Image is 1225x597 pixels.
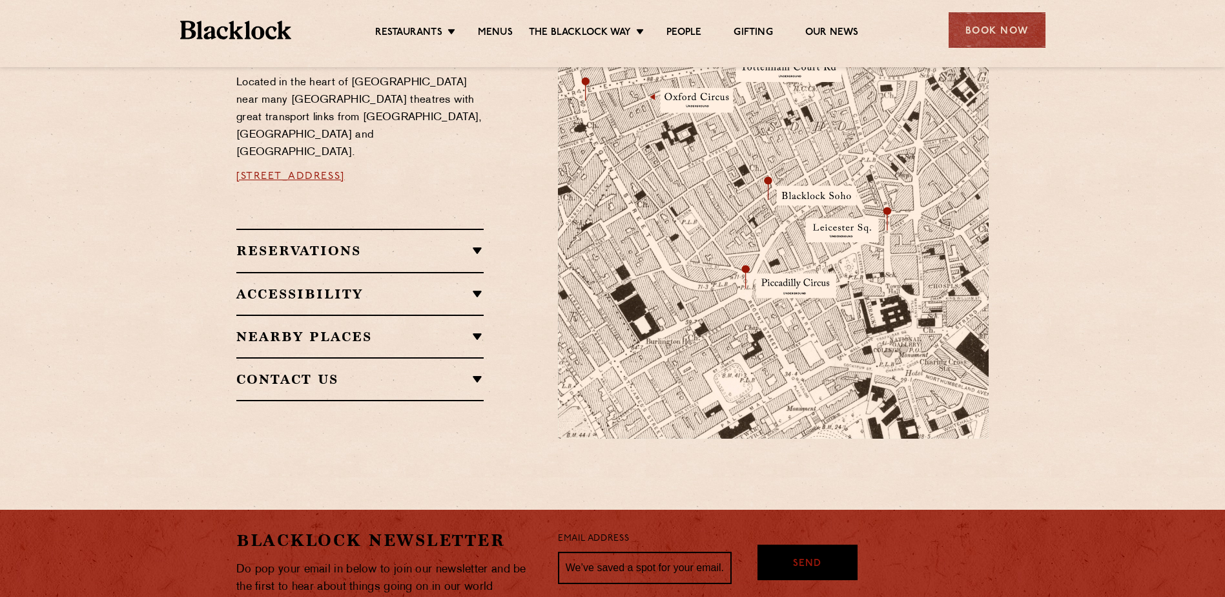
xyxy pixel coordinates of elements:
a: The Blacklock Way [529,26,631,41]
img: svg%3E [850,319,1031,439]
p: Located in the heart of [GEOGRAPHIC_DATA] near many [GEOGRAPHIC_DATA] theatres with great transpo... [236,74,484,162]
h2: Accessibility [236,286,484,302]
h2: Contact Us [236,372,484,387]
h2: Blacklock Newsletter [236,529,539,552]
div: Book Now [949,12,1045,48]
a: [STREET_ADDRESS] [236,171,345,182]
h2: Reservations [236,243,484,258]
h2: Nearby Places [236,329,484,344]
span: Send [793,557,821,572]
a: Menus [478,26,513,41]
input: We’ve saved a spot for your email... [558,552,732,584]
a: Our News [805,26,859,41]
a: Gifting [734,26,772,41]
a: People [666,26,701,41]
p: Do pop your email in below to join our newsletter and be the first to hear about things going on ... [236,561,539,596]
a: Restaurants [375,26,442,41]
label: Email Address [558,532,629,547]
img: BL_Textured_Logo-footer-cropped.svg [180,21,292,39]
